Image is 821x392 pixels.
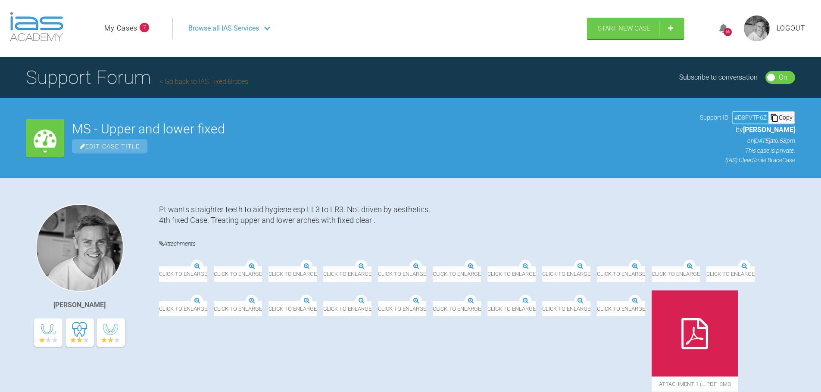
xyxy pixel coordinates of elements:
span: Start New Case [598,25,650,32]
span: Click to enlarge [706,266,755,281]
span: Click to enlarge [606,301,655,316]
div: # D8FVTP6Z [733,113,768,122]
div: Subscribe to conversation [679,72,758,83]
span: Click to enlarge [323,301,381,316]
img: logo-light.3e3ef733.png [10,12,63,41]
span: Click to enlarge [159,301,207,316]
span: Support ID [700,113,728,122]
span: Click to enlarge [214,301,262,316]
span: Click to enlarge [268,301,317,316]
p: by [700,124,795,136]
img: profile.png [744,15,770,41]
p: on [DATE] at 6:58pm [700,136,795,145]
div: 66 [724,28,732,36]
span: Click to enlarge [268,266,317,281]
div: [PERSON_NAME] [53,299,106,311]
span: attachment 1 (….pdf - 3MB [661,377,747,392]
span: Click to enlarge [159,266,207,281]
img: IMG_1052.JPG [323,290,381,301]
span: Click to enlarge [323,266,371,281]
span: Click to enlarge [487,266,536,281]
span: Click to enlarge [214,266,262,281]
a: Go back to IAS Fixed Braces [159,77,248,86]
span: Click to enlarge [433,266,481,281]
span: [PERSON_NAME] [743,126,795,134]
span: Click to enlarge [497,301,545,316]
span: Click to enlarge [378,266,426,281]
div: On [779,72,787,83]
h2: MS - Upper and lower fixed [72,123,692,136]
span: Browse all IAS Services [188,23,259,34]
span: Click to enlarge [542,266,590,281]
a: My Cases [104,23,137,34]
a: Start New Case [587,18,684,39]
h4: Attachments [159,238,795,249]
div: Pt wants straighter teeth to aid hygiene esp LL3 to LR3. Not driven by aesthetics. 4th fixed Case... [159,204,795,225]
span: Click to enlarge [552,301,600,316]
p: (IAS) ClearSmile Brace Case [700,155,795,165]
h1: Support Forum [26,62,248,93]
div: Copy [768,112,794,123]
span: 7 [140,23,149,32]
span: Click to enlarge [597,266,645,281]
a: Logout [777,23,805,34]
span: Click to enlarge [652,266,700,281]
span: Click to enlarge [387,301,436,316]
span: Edit Case Title [72,139,147,154]
img: Ben Griffith [36,204,124,292]
span: Click to enlarge [442,301,490,316]
p: This case is private. [700,146,795,155]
